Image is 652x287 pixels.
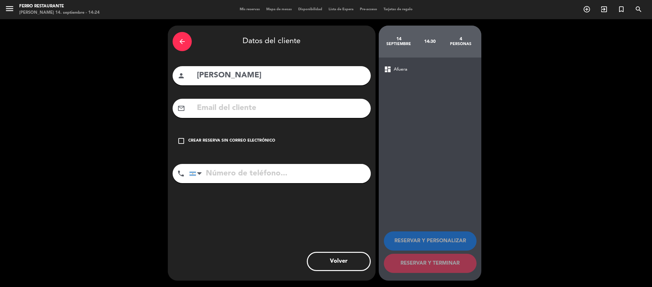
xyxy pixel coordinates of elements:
[173,30,371,53] div: Datos del cliente
[177,170,185,177] i: phone
[189,164,371,183] input: Número de teléfono...
[307,252,371,271] button: Volver
[384,42,415,47] div: septiembre
[384,36,415,42] div: 14
[325,8,357,11] span: Lista de Espera
[237,8,263,11] span: Mis reservas
[394,66,407,73] span: Afuera
[177,105,185,112] i: mail_outline
[5,4,14,13] i: menu
[384,254,477,273] button: RESERVAR Y TERMINAR
[384,231,477,251] button: RESERVAR Y PERSONALIZAR
[263,8,295,11] span: Mapa de mesas
[380,8,416,11] span: Tarjetas de regalo
[178,38,186,45] i: arrow_back
[190,164,204,183] div: Argentina: +54
[295,8,325,11] span: Disponibilidad
[384,66,392,73] span: dashboard
[19,3,100,10] div: Ferro Restaurante
[357,8,380,11] span: Pre-acceso
[196,102,366,115] input: Email del cliente
[5,4,14,16] button: menu
[583,5,591,13] i: add_circle_outline
[617,5,625,13] i: turned_in_not
[600,5,608,13] i: exit_to_app
[445,42,476,47] div: personas
[19,10,100,16] div: [PERSON_NAME] 14. septiembre - 14:24
[177,72,185,80] i: person
[414,30,445,53] div: 14:30
[445,36,476,42] div: 4
[196,69,366,82] input: Nombre del cliente
[188,138,275,144] div: Crear reserva sin correo electrónico
[177,137,185,145] i: check_box_outline_blank
[635,5,642,13] i: search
